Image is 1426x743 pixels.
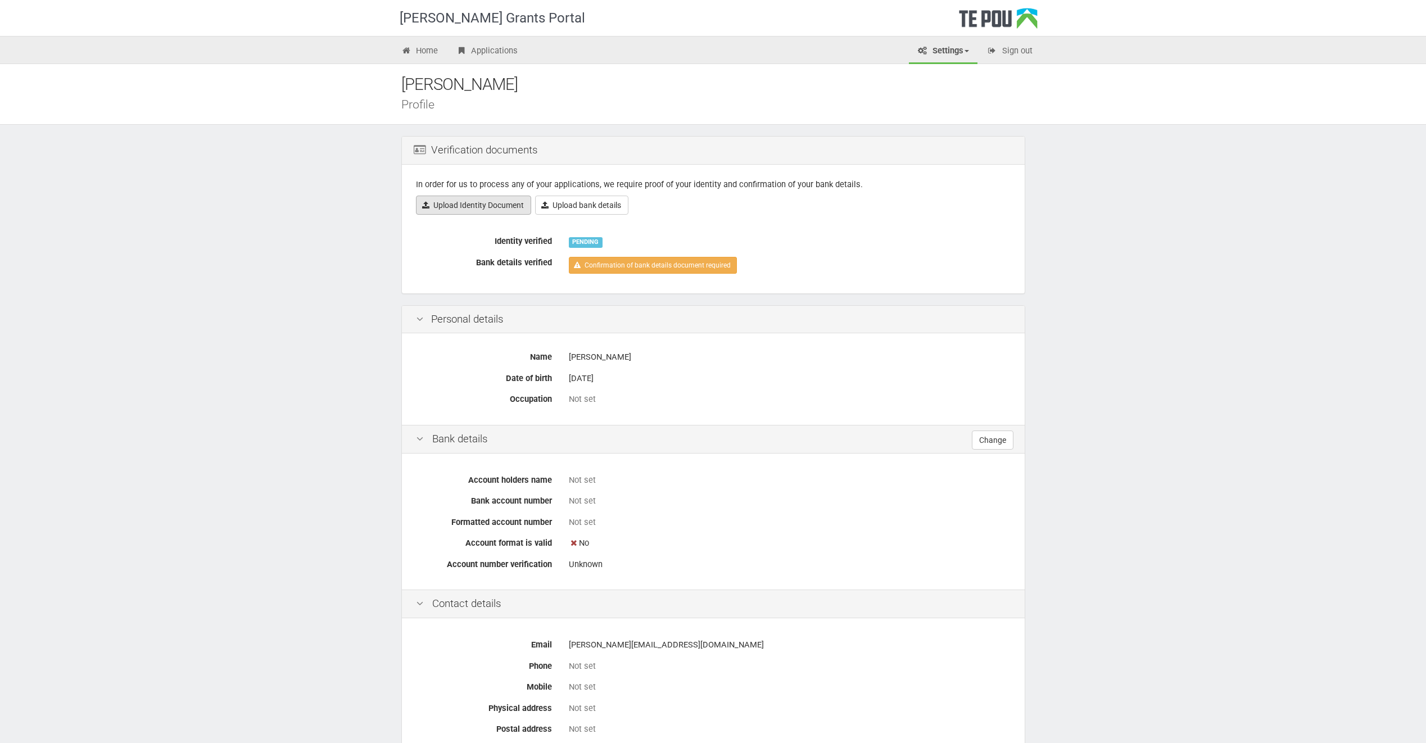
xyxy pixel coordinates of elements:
[402,590,1025,618] div: Contact details
[569,660,1011,672] div: Not set
[569,347,1011,367] div: [PERSON_NAME]
[447,39,526,64] a: Applications
[569,533,1011,553] div: No
[972,431,1013,450] a: Change
[408,677,560,693] label: Mobile
[569,635,1011,655] div: [PERSON_NAME][EMAIL_ADDRESS][DOMAIN_NAME]
[402,137,1025,165] div: Verification documents
[569,369,1011,388] div: [DATE]
[408,389,560,405] label: Occupation
[408,347,560,363] label: Name
[979,39,1041,64] a: Sign out
[408,656,560,672] label: Phone
[402,425,1025,454] div: Bank details
[569,393,1011,405] div: Not set
[569,237,603,247] div: PENDING
[402,306,1025,334] div: Personal details
[569,495,1011,507] div: Not set
[408,555,560,570] label: Account number verification
[408,232,560,247] label: Identity verified
[408,635,560,651] label: Email
[408,513,560,528] label: Formatted account number
[401,98,1042,110] div: Profile
[569,257,737,274] a: Confirmation of bank details document required
[408,699,560,714] label: Physical address
[408,533,560,549] label: Account format is valid
[408,491,560,507] label: Bank account number
[393,39,447,64] a: Home
[416,179,1011,191] p: In order for us to process any of your applications, we require proof of your identity and confir...
[569,474,1011,486] div: Not set
[408,719,560,735] label: Postal address
[959,8,1038,36] div: Te Pou Logo
[569,555,1011,574] div: Unknown
[569,703,1011,714] div: Not set
[416,196,531,215] a: Upload Identity Document
[408,369,560,384] label: Date of birth
[408,470,560,486] label: Account holders name
[909,39,977,64] a: Settings
[569,723,1011,735] div: Not set
[569,517,1011,528] div: Not set
[408,253,560,269] label: Bank details verified
[569,681,1011,693] div: Not set
[535,196,628,215] a: Upload bank details
[401,73,1042,97] div: [PERSON_NAME]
